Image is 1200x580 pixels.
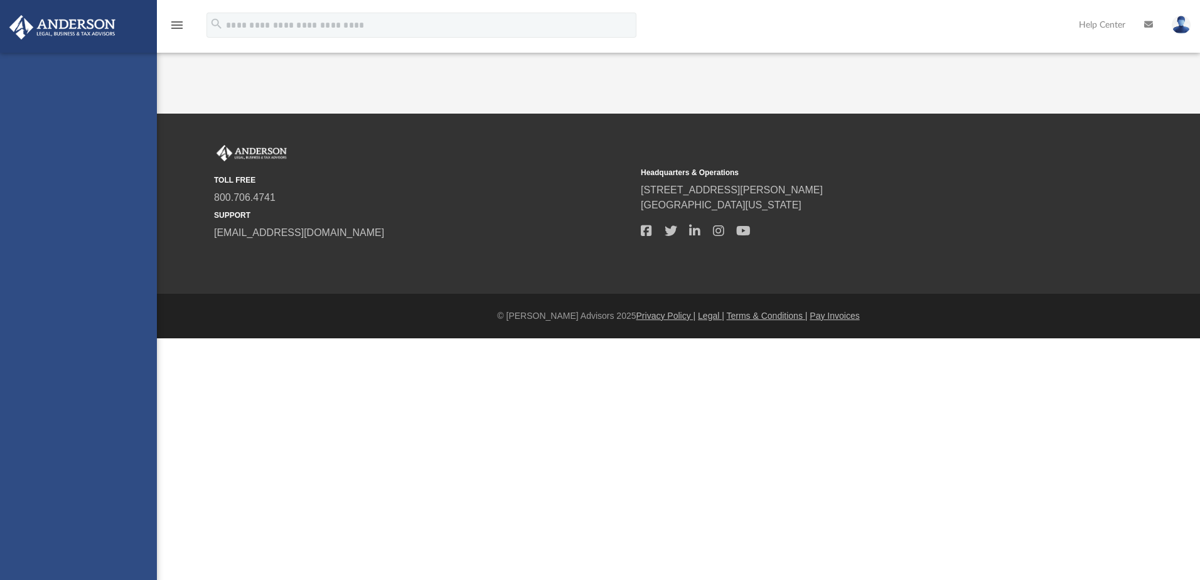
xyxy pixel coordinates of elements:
i: search [210,17,223,31]
div: © [PERSON_NAME] Advisors 2025 [157,309,1200,323]
a: 800.706.4741 [214,192,276,203]
a: [STREET_ADDRESS][PERSON_NAME] [641,185,823,195]
small: TOLL FREE [214,175,632,186]
img: Anderson Advisors Platinum Portal [214,145,289,161]
small: SUPPORT [214,210,632,221]
img: Anderson Advisors Platinum Portal [6,15,119,40]
a: [GEOGRAPHIC_DATA][US_STATE] [641,200,801,210]
a: Pay Invoices [810,311,859,321]
a: Terms & Conditions | [727,311,808,321]
a: Legal | [698,311,724,321]
small: Headquarters & Operations [641,167,1059,178]
a: [EMAIL_ADDRESS][DOMAIN_NAME] [214,227,384,238]
a: menu [169,24,185,33]
img: User Pic [1172,16,1191,34]
i: menu [169,18,185,33]
a: Privacy Policy | [636,311,696,321]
